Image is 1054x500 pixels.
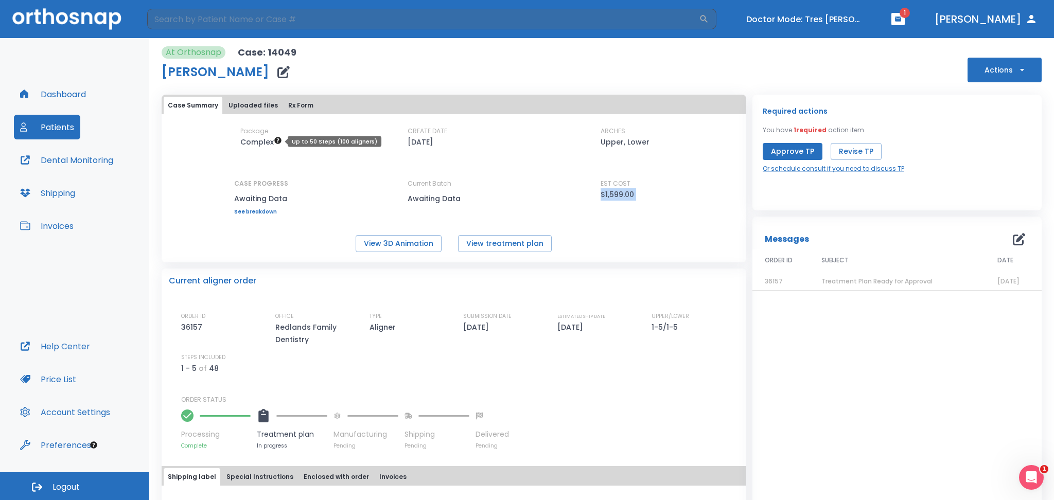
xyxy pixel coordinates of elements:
[181,353,225,362] p: STEPS INCLUDED
[14,367,82,391] button: Price List
[763,126,864,135] p: You have action item
[14,400,116,424] button: Account Settings
[14,334,96,359] button: Help Center
[763,105,828,117] p: Required actions
[997,256,1013,265] span: DATE
[557,312,605,321] p: ESTIMATED SHIP DATE
[12,8,121,29] img: Orthosnap
[89,440,98,450] div: Tooltip anchor
[199,362,207,374] p: of
[476,429,509,440] p: Delivered
[333,442,398,450] p: Pending
[476,442,509,450] p: Pending
[166,46,221,59] p: At Orthosnap
[405,429,469,440] p: Shipping
[14,82,92,106] button: Dashboard
[763,164,904,173] a: Or schedule consult if you need to discuss TP
[181,395,739,404] p: ORDER STATUS
[356,235,442,252] button: View 3D Animation
[765,256,793,265] span: ORDER ID
[794,126,827,134] span: 1 required
[164,468,220,486] button: Shipping label
[997,277,1020,285] span: [DATE]
[14,181,81,205] button: Shipping
[458,235,552,252] button: View treatment plan
[222,468,297,486] button: Special Instructions
[257,429,327,440] p: Treatment plan
[1019,465,1044,490] iframe: Intercom live chat
[408,192,500,205] p: Awaiting Data
[14,115,80,139] button: Patients
[14,213,80,238] button: Invoices
[370,321,399,333] p: Aligner
[408,127,447,136] p: CREATE DATE
[968,58,1042,82] button: Actions
[408,136,433,148] p: [DATE]
[463,321,493,333] p: [DATE]
[405,442,469,450] p: Pending
[821,256,849,265] span: SUBJECT
[224,97,282,114] button: Uploaded files
[240,127,268,136] p: Package
[240,137,282,147] span: Up to 50 Steps (100 aligners)
[765,277,783,285] span: 36157
[601,136,649,148] p: Upper, Lower
[275,312,294,321] p: OFFICE
[284,97,318,114] button: Rx Form
[234,209,288,215] a: See breakdown
[557,321,587,333] p: [DATE]
[288,136,381,147] div: Up to 50 Steps (100 aligners)
[162,66,269,78] h1: [PERSON_NAME]
[209,362,219,374] p: 48
[181,442,251,450] p: Complete
[169,275,256,287] p: Current aligner order
[742,11,866,28] button: Doctor Mode: Tres [PERSON_NAME]
[164,468,744,486] div: tabs
[601,179,630,188] p: EST COST
[652,312,689,321] p: UPPER/LOWER
[831,143,882,160] button: Revise TP
[147,9,699,29] input: Search by Patient Name or Case #
[930,10,1042,28] button: [PERSON_NAME]
[375,468,411,486] button: Invoices
[181,312,205,321] p: ORDER ID
[181,429,251,440] p: Processing
[257,442,327,450] p: In progress
[370,312,382,321] p: TYPE
[234,179,288,188] p: CASE PROGRESS
[900,8,910,18] span: 1
[408,179,500,188] p: Current Batch
[463,312,512,321] p: SUBMISSION DATE
[275,321,363,346] p: Redlands Family Dentistry
[52,481,80,493] span: Logout
[601,127,625,136] p: ARCHES
[14,433,97,457] button: Preferences
[164,97,222,114] button: Case Summary
[164,97,744,114] div: tabs
[821,277,933,285] span: Treatment Plan Ready for Approval
[601,188,634,201] p: $1,599.00
[1040,465,1048,473] span: 1
[234,192,288,205] p: Awaiting Data
[181,321,206,333] p: 36157
[238,46,296,59] p: Case: 14049
[300,468,373,486] button: Enclosed with order
[181,362,197,374] p: 1 - 5
[333,429,398,440] p: Manufacturing
[652,321,681,333] p: 1-5/1-5
[765,233,809,245] p: Messages
[763,143,822,160] button: Approve TP
[14,148,119,172] button: Dental Monitoring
